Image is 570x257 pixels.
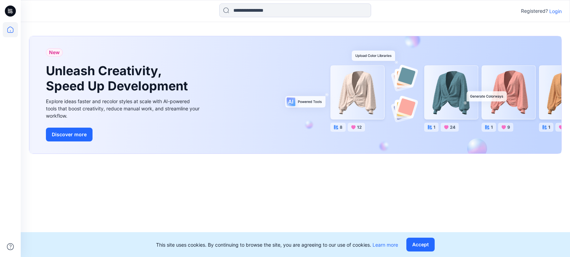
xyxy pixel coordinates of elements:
div: Explore ideas faster and recolor styles at scale with AI-powered tools that boost creativity, red... [46,98,201,119]
a: Discover more [46,128,201,141]
p: Login [549,8,562,15]
p: This site uses cookies. By continuing to browse the site, you are agreeing to our use of cookies. [156,241,398,248]
h1: Unleash Creativity, Speed Up Development [46,63,191,93]
button: Accept [406,238,435,251]
p: Registered? [521,7,548,15]
a: Learn more [373,242,398,248]
span: New [49,48,60,57]
button: Discover more [46,128,93,141]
